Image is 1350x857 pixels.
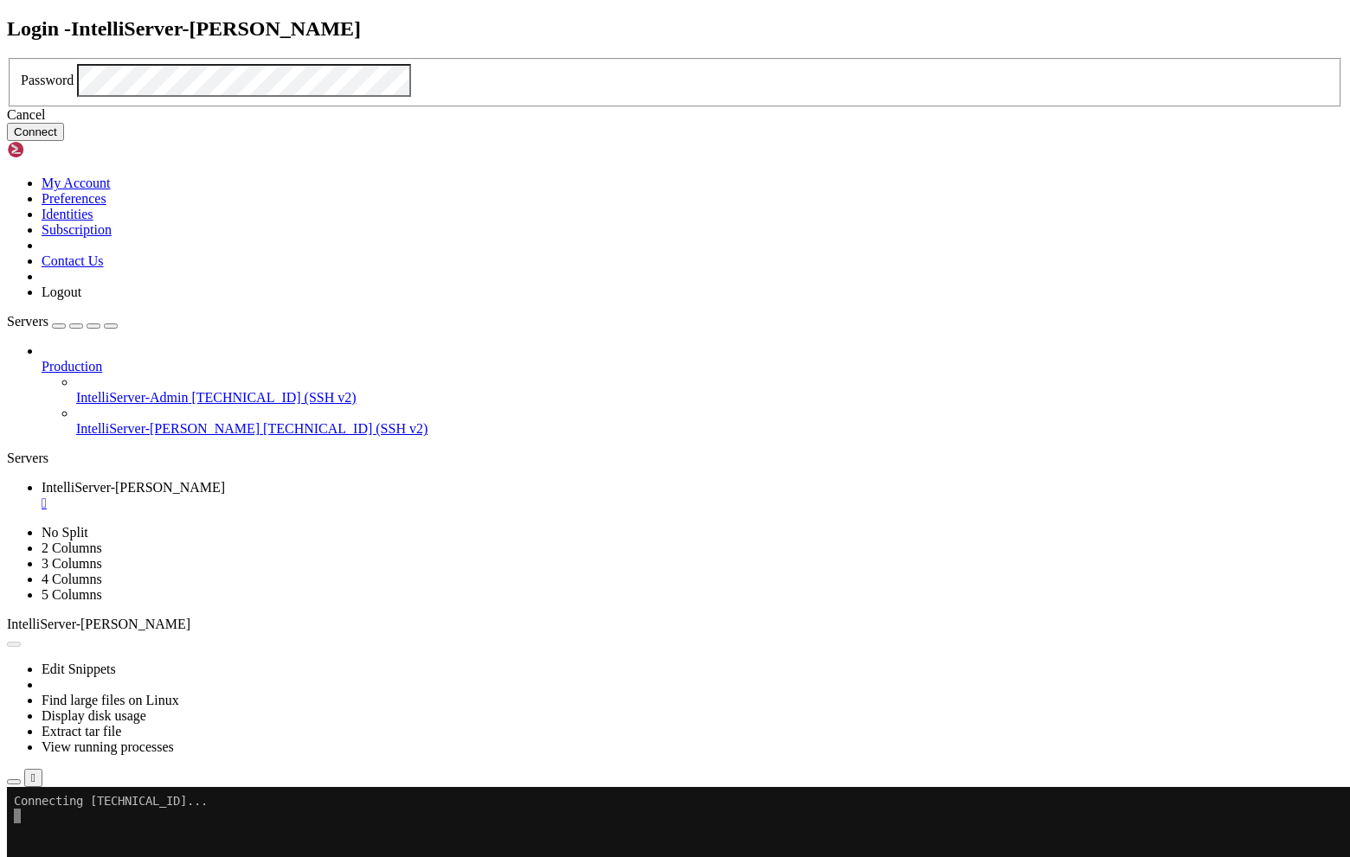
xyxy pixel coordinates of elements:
[76,421,260,436] span: IntelliServer-[PERSON_NAME]
[42,572,102,586] a: 4 Columns
[191,390,356,405] span: [TECHNICAL_ID] (SSH v2)
[42,708,146,723] a: Display disk usage
[42,496,1343,511] a: 
[263,421,427,436] span: [TECHNICAL_ID] (SSH v2)
[42,739,174,754] a: View running processes
[7,107,1343,123] div: Cancel
[42,222,112,237] a: Subscription
[42,207,93,221] a: Identities
[21,73,74,87] label: Password
[24,769,42,787] button: 
[42,343,1343,437] li: Production
[42,540,102,555] a: 2 Columns
[42,285,81,299] a: Logout
[42,662,116,676] a: Edit Snippets
[7,617,190,631] span: IntelliServer-[PERSON_NAME]
[42,359,1343,374] a: Production
[76,406,1343,437] li: IntelliServer-[PERSON_NAME] [TECHNICAL_ID] (SSH v2)
[42,480,1343,511] a: IntelliServer-Fabio
[76,390,188,405] span: IntelliServer-Admin
[7,314,118,329] a: Servers
[42,253,104,268] a: Contact Us
[42,525,88,540] a: No Split
[7,17,1343,41] h2: Login - IntelliServer-[PERSON_NAME]
[42,587,102,602] a: 5 Columns
[42,556,102,571] a: 3 Columns
[7,451,1343,466] div: Servers
[7,141,106,158] img: Shellngn
[31,771,35,784] div: 
[76,390,1343,406] a: IntelliServer-Admin [TECHNICAL_ID] (SSH v2)
[42,724,121,739] a: Extract tar file
[42,176,111,190] a: My Account
[76,421,1343,437] a: IntelliServer-[PERSON_NAME] [TECHNICAL_ID] (SSH v2)
[76,374,1343,406] li: IntelliServer-Admin [TECHNICAL_ID] (SSH v2)
[42,191,106,206] a: Preferences
[42,480,225,495] span: IntelliServer-[PERSON_NAME]
[42,359,102,374] span: Production
[7,7,1125,22] x-row: Connecting [TECHNICAL_ID]...
[42,693,179,707] a: Find large files on Linux
[7,123,64,141] button: Connect
[7,314,48,329] span: Servers
[7,22,14,36] div: (0, 1)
